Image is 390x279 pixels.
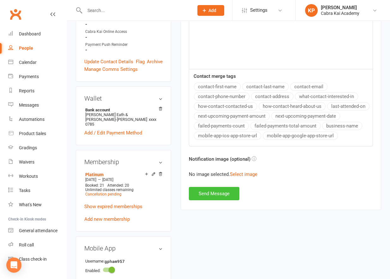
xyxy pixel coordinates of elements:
strong: gpham957 [105,258,141,265]
div: Calendar [19,60,37,65]
span: Add [208,8,216,13]
a: Add / Edit Payment Method [84,129,142,137]
button: how-contact-heard-about-us [259,102,326,110]
a: Manage Comms Settings [84,65,138,73]
h3: Wallet [84,95,163,102]
strong: Bank account [85,108,159,112]
a: Flag [136,58,145,65]
h3: Membership [84,158,163,165]
button: contact-first-name [194,83,241,91]
div: Cabra Kai Online Access [85,29,163,35]
div: Automations [19,117,45,122]
button: Select image [230,170,257,178]
a: Payments [8,70,67,84]
div: Messages [19,102,39,108]
div: — [84,177,163,182]
li: Enabled: [84,265,163,275]
button: what-contact-interested-in [295,92,358,101]
a: Tasks [8,183,67,198]
div: Product Sales [19,131,46,136]
strong: - [85,22,163,27]
label: Contact merge tags [194,72,236,80]
strong: - [85,47,163,53]
a: Roll call [8,238,67,252]
button: contact-email [290,83,327,91]
a: Cancellation pending [85,192,122,196]
a: General attendance kiosk mode [8,224,67,238]
span: Settings [250,3,267,17]
input: Search... [83,6,189,15]
div: Tasks [19,188,30,193]
a: Archive [147,58,163,65]
a: Class kiosk mode [8,252,67,266]
button: contact-address [251,92,293,101]
li: Username: [84,257,163,265]
a: Waivers [8,155,67,169]
div: No image selected. [189,170,373,178]
button: how-contact-contacted-us [194,102,257,110]
div: Waivers [19,159,34,164]
button: business-name [322,122,362,130]
div: Payment Push Reminder [85,42,163,48]
a: Messages [8,98,67,112]
div: Payments [19,74,39,79]
a: Workouts [8,169,67,183]
strong: - [85,34,163,40]
a: Add new membership [84,216,130,222]
a: People [8,41,67,55]
div: General attendance [19,228,57,233]
span: Unlimited classes remaining [85,188,134,192]
span: Attended: 20 [107,183,129,188]
a: What's New [8,198,67,212]
li: [PERSON_NAME] Eath & [PERSON_NAME]-[PERSON_NAME] [84,107,163,127]
div: KP [305,4,318,17]
div: Roll call [19,242,34,247]
a: Automations [8,112,67,127]
div: Class check-in [19,257,47,262]
button: next-upcoming-payment-amount [194,112,270,120]
div: Gradings [19,145,37,150]
a: Gradings [8,141,67,155]
button: mobile-app-google-app-store-url [263,132,338,140]
a: Product Sales [8,127,67,141]
div: Cabra Kai Academy [321,10,359,16]
div: What's New [19,202,42,207]
div: Open Intercom Messenger [6,257,21,273]
a: Show expired memberships [84,204,142,209]
button: last-attended-on [327,102,369,110]
a: Platinum [85,172,104,177]
div: [PERSON_NAME] [321,5,359,10]
button: failed-payments-count [194,122,249,130]
span: Booked: 21 [85,183,104,188]
div: People [19,46,33,51]
a: Calendar [8,55,67,70]
div: Workouts [19,174,38,179]
button: contact-phone-number [194,92,249,101]
a: Update Contact Details [84,58,133,65]
a: Reports [8,84,67,98]
button: mobile-app-ios-app-store-url [194,132,261,140]
button: next-upcoming-payment-date [271,112,340,120]
a: Dashboard [8,27,67,41]
button: Send Message [189,187,239,200]
h3: Mobile App [84,245,163,252]
span: [DATE] [102,177,113,182]
span: xxxx 0785 [85,117,156,127]
div: Dashboard [19,31,41,36]
div: Reports [19,88,34,93]
button: contact-last-name [242,83,289,91]
span: [DATE] [85,177,96,182]
a: Clubworx [8,6,23,22]
button: Add [197,5,224,16]
button: failed-payments-total-amount [250,122,321,130]
label: Notification image (optional) [189,155,250,163]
